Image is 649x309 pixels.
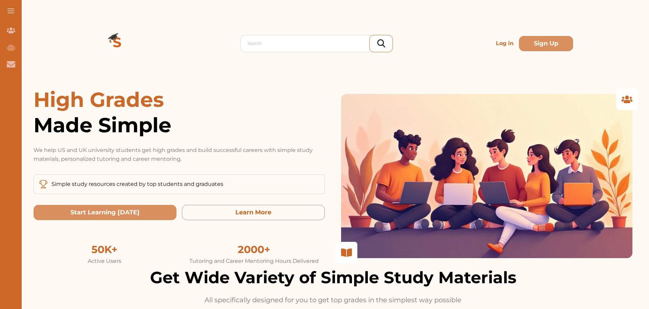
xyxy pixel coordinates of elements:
p: Simple study resources created by top students and graduates [51,180,223,188]
button: Sign Up [519,36,573,51]
p: We help US and UK university students get high grades and build successful careers with simple st... [34,146,325,163]
span: High Grades [34,87,164,112]
div: 50K+ [34,242,175,257]
p: Log in [493,37,516,50]
img: Logo [93,19,142,68]
span: Made Simple [34,112,325,138]
h2: Get Wide Variety of Simple Study Materials [34,265,632,290]
p: All specifically designed for you to get top grades in the simplest way possible [203,295,463,305]
button: Learn More [182,205,325,220]
div: Active Users [34,257,175,265]
div: Tutoring and Career Mentoring Hours Delivered [183,257,325,265]
img: search_icon [377,39,385,47]
div: 2000+ [183,242,325,257]
button: Start Learning Today [34,205,176,220]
